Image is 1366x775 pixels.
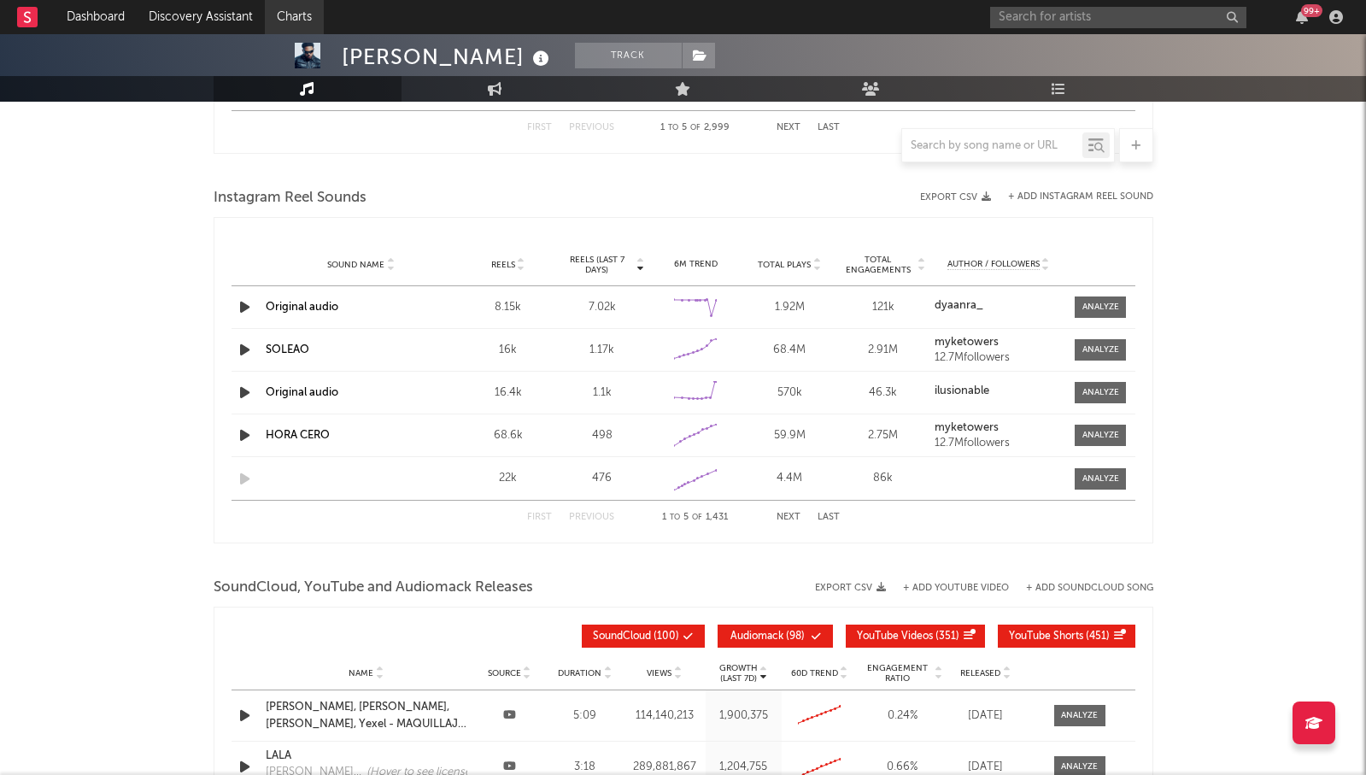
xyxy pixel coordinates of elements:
input: Search by song name or URL [902,139,1082,153]
span: Total Plays [758,260,811,270]
div: + Add YouTube Video [886,584,1009,593]
span: Instagram Reel Sounds [214,188,366,208]
div: 8.15k [466,299,551,316]
div: 476 [560,470,645,487]
div: [PERSON_NAME] [342,43,554,71]
button: Next [777,513,800,522]
strong: ilusionable [935,385,989,396]
span: Name [349,668,373,678]
a: Original audio [266,387,338,398]
input: Search for artists [990,7,1246,28]
strong: myketowers [935,422,999,433]
button: + Add SoundCloud Song [1009,584,1153,593]
button: YouTube Shorts(451) [998,625,1135,648]
span: ( 351 ) [857,631,959,642]
div: 121k [841,299,926,316]
span: SoundCloud, YouTube and Audiomack Releases [214,578,533,598]
a: SOLEAO [266,344,309,355]
button: Last [818,123,840,132]
span: ( 451 ) [1009,631,1110,642]
div: 99 + [1301,4,1322,17]
div: 1,900,375 [710,707,777,725]
span: Reels (last 7 days) [560,255,635,275]
div: 2.91M [841,342,926,359]
span: Views [647,668,671,678]
div: 86k [841,470,926,487]
div: [DATE] [952,707,1020,725]
span: of [692,514,702,521]
div: 16k [466,342,551,359]
span: Source [488,668,521,678]
button: Export CSV [815,583,886,593]
div: 1.92M [747,299,832,316]
button: Last [818,513,840,522]
div: 570k [747,385,832,402]
a: myketowers [935,422,1063,434]
p: (Last 7d) [719,673,758,684]
div: 59.9M [747,427,832,444]
a: [PERSON_NAME], [PERSON_NAME], [PERSON_NAME], Yexel - MAQUILLAJE (Remix) Official Video [266,699,467,732]
div: 1.1k [560,385,645,402]
button: + Add SoundCloud Song [1026,584,1153,593]
div: 7.02k [560,299,645,316]
p: Growth [719,663,758,673]
span: Released [960,668,1000,678]
div: 12.7M followers [935,352,1063,364]
button: Next [777,123,800,132]
a: dyaanra_ [935,300,1063,312]
span: ( 100 ) [593,631,679,642]
div: 68.4M [747,342,832,359]
a: myketowers [935,337,1063,349]
div: 6M Trend [654,258,739,271]
span: Duration [558,668,601,678]
button: Audiomack(98) [718,625,833,648]
div: 2.75M [841,427,926,444]
button: SoundCloud(100) [582,625,705,648]
span: Audiomack [730,631,783,642]
a: LALA [266,748,467,765]
div: 1 5 2,999 [648,118,742,138]
div: 5:09 [552,707,619,725]
span: Total Engagements [841,255,916,275]
div: 1.17k [560,342,645,359]
div: 16.4k [466,385,551,402]
button: Previous [569,513,614,522]
span: to [668,124,678,132]
span: 60D Trend [791,668,838,678]
button: 99+ [1296,10,1308,24]
div: 12.7M followers [935,437,1063,449]
button: Track [575,43,682,68]
button: + Add Instagram Reel Sound [1008,192,1153,202]
span: Reels [491,260,515,270]
div: 46.3k [841,385,926,402]
div: + Add Instagram Reel Sound [991,192,1153,202]
div: 498 [560,427,645,444]
span: SoundCloud [593,631,651,642]
span: YouTube Shorts [1009,631,1083,642]
strong: myketowers [935,337,999,348]
a: HORA CERO [266,430,330,441]
button: + Add YouTube Video [903,584,1009,593]
div: 114,140,213 [627,707,701,725]
button: First [527,123,552,132]
span: Engagement Ratio [862,663,933,684]
div: 68.6k [466,427,551,444]
div: 1 5 1,431 [648,508,742,528]
button: Previous [569,123,614,132]
strong: dyaanra_ [935,300,983,311]
div: 0.24 % [862,707,943,725]
span: Sound Name [327,260,384,270]
div: 4.4M [747,470,832,487]
span: of [690,124,701,132]
a: ilusionable [935,385,1063,397]
span: Author / Followers [947,259,1040,270]
button: First [527,513,552,522]
span: ( 98 ) [729,631,807,642]
button: Export CSV [920,192,991,203]
span: to [670,514,680,521]
a: Original audio [266,302,338,313]
div: 22k [466,470,551,487]
span: YouTube Videos [857,631,933,642]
